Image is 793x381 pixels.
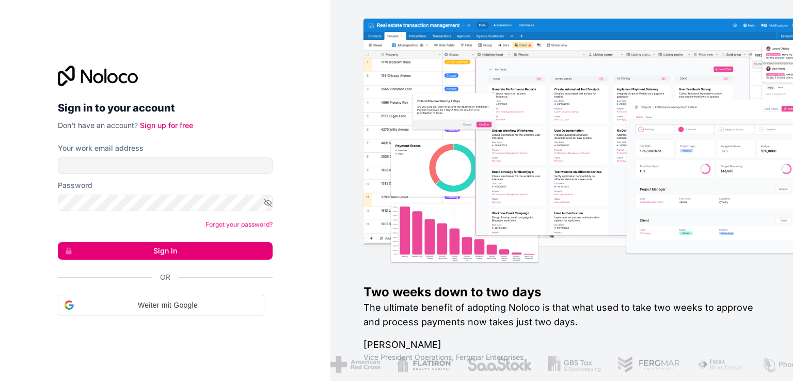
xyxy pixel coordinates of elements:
[693,356,742,373] img: /assets/fiera-fwj2N5v4.png
[58,121,138,130] span: Don't have an account?
[394,356,448,373] img: /assets/flatiron-C8eUkumj.png
[363,300,760,329] h2: The ultimate benefit of adopting Noloco is that what used to take two weeks to approve and proces...
[58,195,273,211] input: Password
[58,242,273,260] button: Sign in
[363,284,760,300] h1: Two weeks down to two days
[58,143,144,153] label: Your work email address
[464,356,529,373] img: /assets/saastock-C6Zbiodz.png
[58,295,264,315] div: Weiter mit Google
[58,99,273,117] h2: Sign in to your account
[78,300,258,311] span: Weiter mit Google
[140,121,193,130] a: Sign up for free
[545,356,598,373] img: /assets/gbstax-C-GtDUiK.png
[58,180,92,190] label: Password
[160,272,170,282] span: Or
[363,338,760,352] h1: [PERSON_NAME]
[363,352,760,362] h1: Vice President Operations , Fergmar Enterprises
[58,157,273,174] input: Email address
[205,220,273,228] a: Forgot your password?
[327,356,377,373] img: /assets/american-red-cross-BAupjrZR.png
[614,356,677,373] img: /assets/fergmar-CudnrXN5.png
